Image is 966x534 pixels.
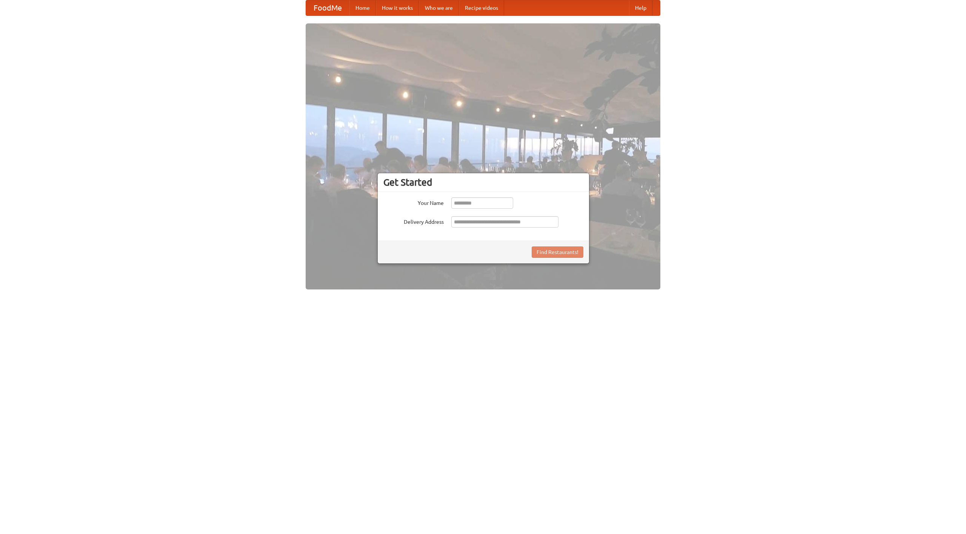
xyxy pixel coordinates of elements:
a: Home [349,0,376,15]
a: Who we are [419,0,459,15]
a: Recipe videos [459,0,504,15]
label: Delivery Address [383,216,444,226]
label: Your Name [383,197,444,207]
a: Help [629,0,652,15]
a: How it works [376,0,419,15]
h3: Get Started [383,177,583,188]
button: Find Restaurants! [532,246,583,258]
a: FoodMe [306,0,349,15]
